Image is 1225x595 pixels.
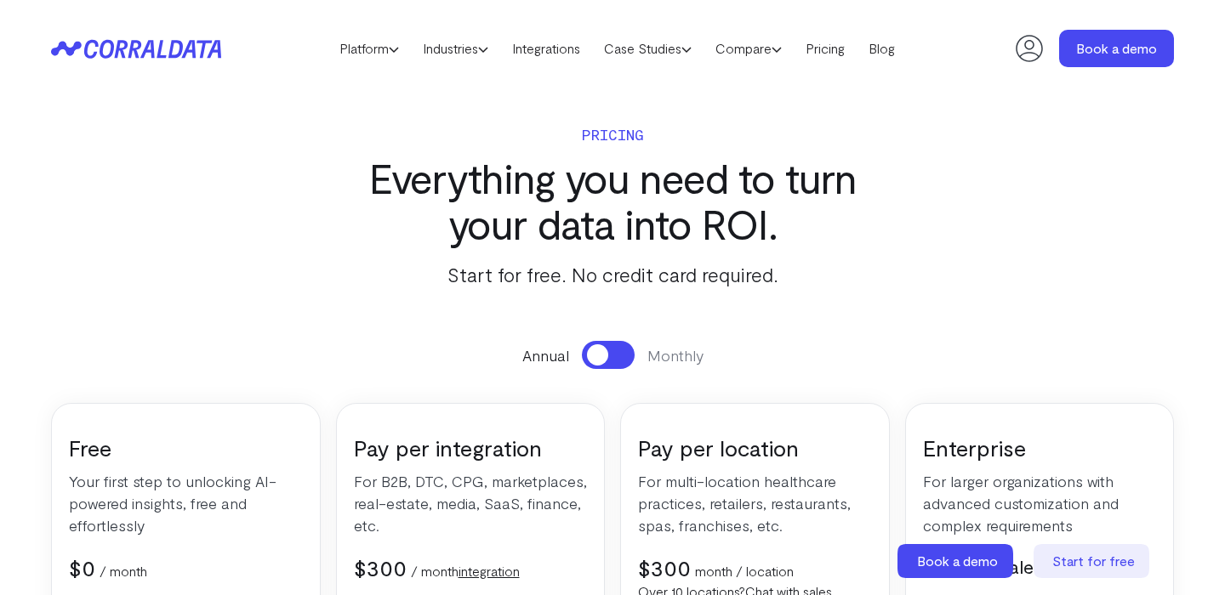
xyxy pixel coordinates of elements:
[794,36,857,61] a: Pricing
[704,36,794,61] a: Compare
[1034,544,1153,578] a: Start for free
[638,554,691,581] span: $300
[522,344,569,366] span: Annual
[69,554,95,581] span: $0
[100,561,147,581] p: / month
[411,561,520,581] p: / month
[500,36,592,61] a: Integrations
[411,36,500,61] a: Industries
[638,433,872,462] h3: Pay per location
[592,36,704,61] a: Case Studies
[647,344,704,366] span: Monthly
[638,470,872,536] p: For multi-location healthcare practices, retailers, restaurants, spas, franchises, etc.
[69,470,303,536] p: Your first step to unlocking AI-powered insights, free and effortlessly
[459,563,520,579] a: integration
[336,259,889,290] p: Start for free. No credit card required.
[354,554,407,581] span: $300
[1059,30,1174,67] a: Book a demo
[695,561,794,581] p: month / location
[328,36,411,61] a: Platform
[857,36,907,61] a: Blog
[917,552,998,569] span: Book a demo
[1052,552,1135,569] span: Start for free
[336,155,889,246] h3: Everything you need to turn your data into ROI.
[897,544,1017,578] a: Book a demo
[336,122,889,146] p: Pricing
[354,470,588,536] p: For B2B, DTC, CPG, marketplaces, real-estate, media, SaaS, finance, etc.
[923,470,1157,536] p: For larger organizations with advanced customization and complex requirements
[69,433,303,462] h3: Free
[354,433,588,462] h3: Pay per integration
[923,433,1157,462] h3: Enterprise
